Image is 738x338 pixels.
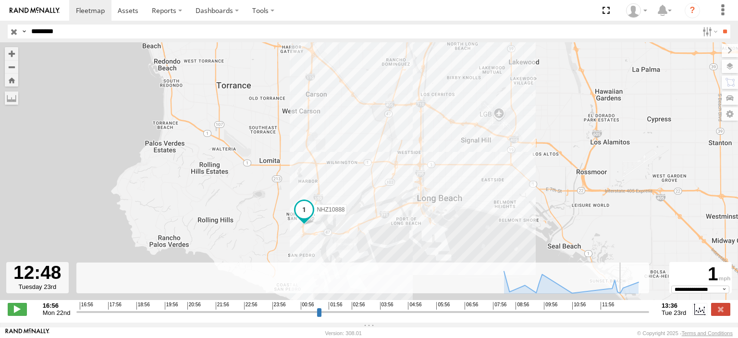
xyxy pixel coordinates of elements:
[187,302,201,310] span: 20:56
[5,328,49,338] a: Visit our Website
[136,302,150,310] span: 18:56
[352,302,365,310] span: 02:56
[662,309,686,316] span: Tue 23rd Sep 2025
[317,206,344,213] span: NHZ10888
[325,330,362,336] div: Version: 308.01
[108,302,122,310] span: 17:56
[8,303,27,315] label: Play/Stop
[722,107,738,121] label: Map Settings
[10,7,60,14] img: rand-logo.svg
[493,302,506,310] span: 07:56
[623,3,651,18] div: Zulema McIntosch
[244,302,258,310] span: 22:56
[685,3,700,18] i: ?
[671,263,730,286] div: 1
[216,302,229,310] span: 21:56
[662,302,686,309] strong: 13:36
[572,302,586,310] span: 10:56
[544,302,557,310] span: 09:56
[5,60,18,74] button: Zoom out
[165,302,178,310] span: 19:56
[436,302,450,310] span: 05:56
[465,302,478,310] span: 06:56
[5,91,18,105] label: Measure
[380,302,394,310] span: 03:56
[637,330,733,336] div: © Copyright 2025 -
[43,309,71,316] span: Mon 22nd Sep 2025
[711,303,730,315] label: Close
[272,302,286,310] span: 23:56
[301,302,314,310] span: 00:56
[329,302,342,310] span: 01:56
[43,302,71,309] strong: 16:56
[80,302,93,310] span: 16:56
[408,302,421,310] span: 04:56
[5,74,18,87] button: Zoom Home
[601,302,614,310] span: 11:56
[682,330,733,336] a: Terms and Conditions
[516,302,529,310] span: 08:56
[5,47,18,60] button: Zoom in
[20,25,28,38] label: Search Query
[699,25,719,38] label: Search Filter Options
